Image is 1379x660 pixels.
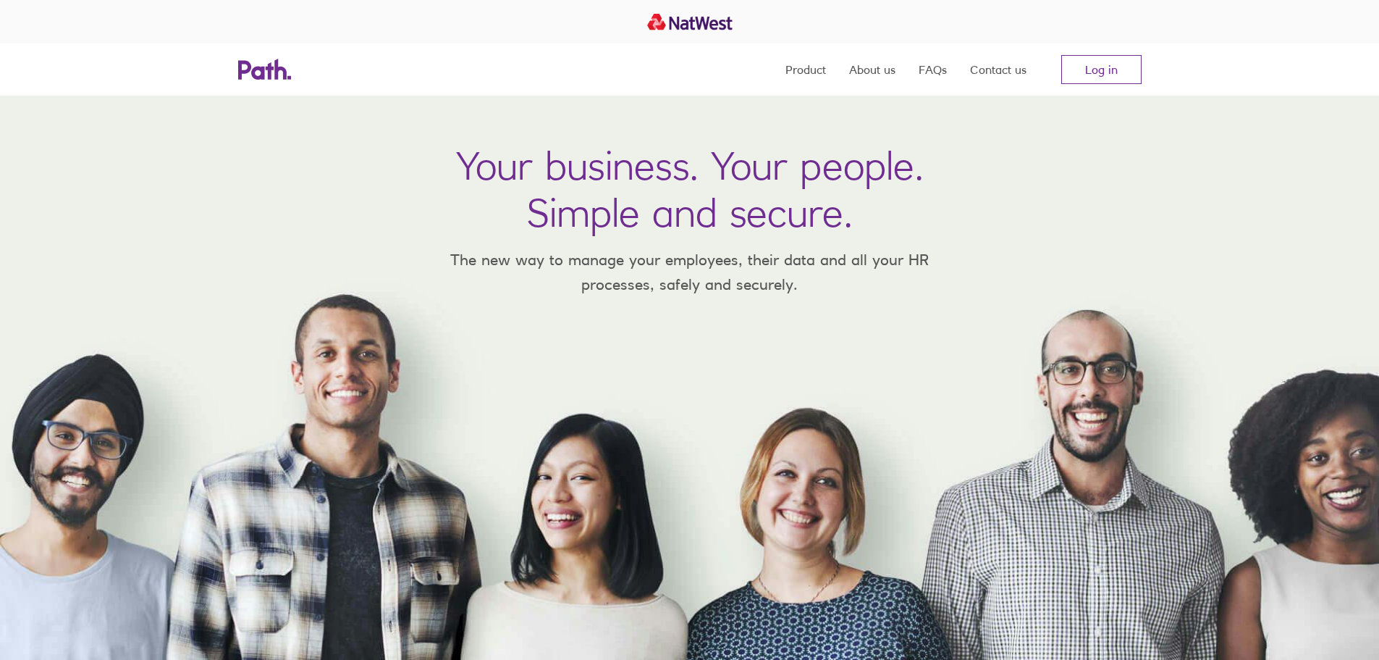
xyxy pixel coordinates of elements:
a: FAQs [919,43,947,96]
a: Log in [1061,55,1142,84]
a: Contact us [970,43,1026,96]
p: The new way to manage your employees, their data and all your HR processes, safely and securely. [429,248,950,296]
h1: Your business. Your people. Simple and secure. [456,142,924,236]
a: About us [849,43,895,96]
a: Product [785,43,826,96]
